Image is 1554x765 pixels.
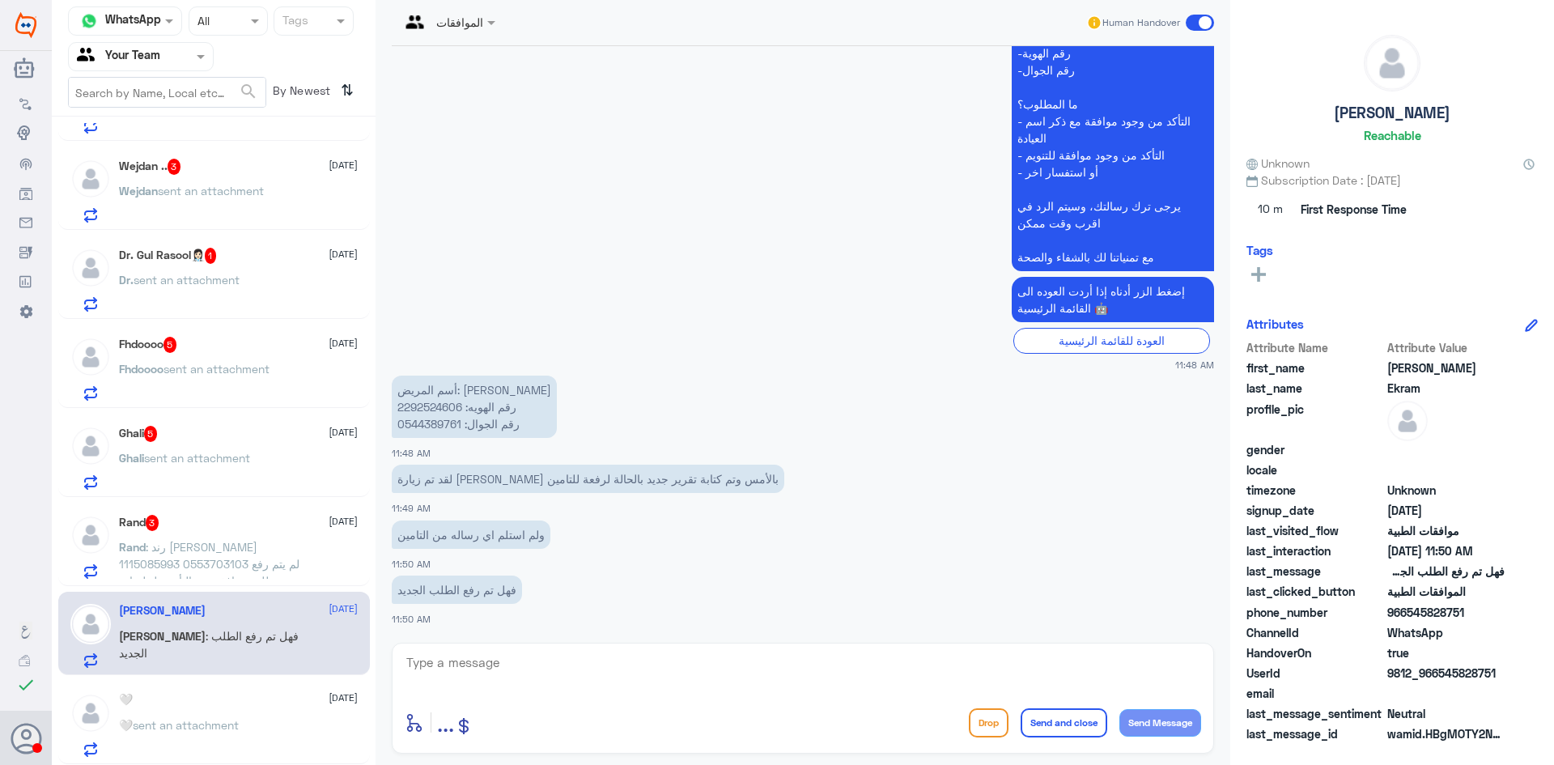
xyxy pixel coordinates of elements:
[1246,359,1384,376] span: first_name
[70,159,111,199] img: defaultAdmin.png
[1387,482,1505,499] span: Unknown
[163,337,177,353] span: 5
[1246,441,1384,458] span: gender
[392,376,557,438] p: 13/10/2025, 11:48 AM
[119,540,299,605] span: : رند [PERSON_NAME] 1115085993 0553703103 لم يتم رفع طلب موافقة من التأمين لجلسات العلاج الطبيعي
[70,693,111,733] img: defaultAdmin.png
[1387,339,1505,356] span: Attribute Value
[119,184,158,198] span: Wejdan
[1246,665,1384,682] span: UserId
[70,604,111,644] img: defaultAdmin.png
[1246,705,1384,722] span: last_message_sentiment
[392,521,550,549] p: 13/10/2025, 11:50 AM
[329,158,358,172] span: [DATE]
[1021,708,1107,737] button: Send and close
[1387,542,1505,559] span: 2025-10-13T08:50:18.022Z
[329,336,358,351] span: [DATE]
[239,79,258,105] button: search
[392,614,431,624] span: 11:50 AM
[11,723,41,754] button: Avatar
[969,708,1008,737] button: Drop
[144,451,250,465] span: sent an attachment
[1365,36,1420,91] img: defaultAdmin.png
[437,708,454,737] span: ...
[1246,172,1538,189] span: Subscription Date : [DATE]
[1246,461,1384,478] span: locale
[1246,542,1384,559] span: last_interaction
[392,448,431,458] span: 11:48 AM
[329,691,358,705] span: [DATE]
[239,82,258,101] span: search
[341,77,354,104] i: ⇅
[77,45,101,69] img: yourTeam.svg
[1246,563,1384,580] span: last_message
[70,337,111,377] img: defaultAdmin.png
[392,576,522,604] p: 13/10/2025, 11:50 AM
[329,247,358,261] span: [DATE]
[1012,277,1214,322] p: 13/10/2025, 11:48 AM
[1246,725,1384,742] span: last_message_id
[1246,195,1295,224] span: 10 m
[119,248,217,264] h5: Dr. Gul Rasool👩🏻‍⚕️
[119,451,144,465] span: Ghali
[1387,380,1505,397] span: Ekram
[119,629,206,643] span: [PERSON_NAME]
[69,78,265,107] input: Search by Name, Local etc…
[1246,401,1384,438] span: profile_pic
[1387,685,1505,702] span: null
[392,503,431,513] span: 11:49 AM
[77,9,101,33] img: whatsapp.png
[1387,563,1505,580] span: فهل تم رفع الطلب الجديد
[1246,522,1384,539] span: last_visited_flow
[1246,339,1384,356] span: Attribute Name
[1387,359,1505,376] span: Ahmed
[119,629,299,660] span: : فهل تم رفع الطلب الجديد
[158,184,264,198] span: sent an attachment
[1119,709,1201,737] button: Send Message
[1387,665,1505,682] span: 9812_966545828751
[119,273,134,287] span: Dr.
[1387,461,1505,478] span: null
[119,515,159,531] h5: Rand
[119,159,181,175] h5: Wejdan ..
[1246,380,1384,397] span: last_name
[1246,243,1273,257] h6: Tags
[133,718,239,732] span: sent an attachment
[119,718,133,732] span: 🤍
[1334,104,1450,122] h5: [PERSON_NAME]
[70,515,111,555] img: defaultAdmin.png
[1387,502,1505,519] span: 2025-10-01T12:15:16.12Z
[1301,201,1407,218] span: First Response Time
[1246,482,1384,499] span: timezone
[1175,358,1214,372] span: 11:48 AM
[144,426,158,442] span: 5
[16,675,36,695] i: check
[119,426,158,442] h5: Ghali
[1246,155,1310,172] span: Unknown
[146,515,159,531] span: 3
[1013,328,1210,353] div: العودة للقائمة الرئيسية
[1246,624,1384,641] span: ChannelId
[329,514,358,529] span: [DATE]
[119,362,163,376] span: Fhdoooo
[163,362,270,376] span: sent an attachment
[119,337,177,353] h5: Fhdoooo
[119,693,133,707] h5: 🤍
[280,11,308,32] div: Tags
[70,426,111,466] img: defaultAdmin.png
[70,248,111,288] img: defaultAdmin.png
[266,77,334,109] span: By Newest
[119,540,146,554] span: Rand
[1387,522,1505,539] span: موافقات الطبية
[1246,502,1384,519] span: signup_date
[168,159,181,175] span: 3
[329,601,358,616] span: [DATE]
[134,273,240,287] span: sent an attachment
[392,465,784,493] p: 13/10/2025, 11:49 AM
[1387,624,1505,641] span: 2
[1246,317,1304,331] h6: Attributes
[1387,583,1505,600] span: الموافقات الطبية
[1387,401,1428,441] img: defaultAdmin.png
[1387,725,1505,742] span: wamid.HBgMOTY2NTQ1ODI4NzUxFQIAEhgUM0E1QjJCQUNEOTc2ODI1MDZGMkQA
[15,12,36,38] img: Widebot Logo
